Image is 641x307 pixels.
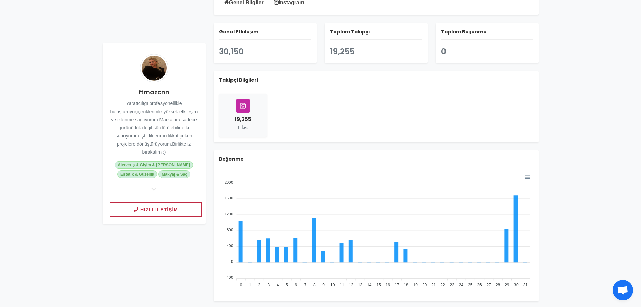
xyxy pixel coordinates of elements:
[367,283,372,287] tspan: 14
[358,283,362,287] tspan: 13
[219,28,311,40] h5: Genel Etkileşim
[276,283,279,287] tspan: 4
[514,283,519,287] tspan: 30
[240,283,242,287] tspan: 0
[227,244,233,248] tspan: 400
[477,283,482,287] tspan: 26
[413,283,418,287] tspan: 19
[304,283,306,287] tspan: 7
[404,283,408,287] tspan: 18
[440,283,445,287] tspan: 22
[441,46,446,57] span: 0
[158,170,190,178] span: Makyaj & Saç
[238,124,248,130] small: Likes
[108,88,200,97] h4: ftmazcnn
[225,212,233,216] tspan: 1200
[117,170,157,178] span: Estetik & Güzellik
[468,283,473,287] tspan: 25
[613,280,633,300] a: Açık sohbet
[322,283,325,287] tspan: 9
[231,259,233,264] tspan: 0
[349,283,353,287] tspan: 12
[219,76,533,88] h5: Takipçi Bilgileri
[286,283,288,287] tspan: 5
[313,283,315,287] tspan: 8
[422,283,427,287] tspan: 20
[330,28,422,40] h5: Toplam Takipçi
[450,283,454,287] tspan: 23
[258,283,260,287] tspan: 2
[486,283,491,287] tspan: 27
[523,283,528,287] tspan: 31
[376,283,381,287] tspan: 15
[459,283,463,287] tspan: 24
[330,46,355,57] span: 19,255
[340,283,344,287] tspan: 11
[225,196,233,200] tspan: 1600
[219,156,533,167] h5: Beğenme
[225,180,233,184] tspan: 2000
[431,283,436,287] tspan: 21
[140,54,168,82] img: Avatar
[219,46,244,57] span: 30,150
[235,115,251,123] span: 19,255
[110,101,198,155] small: Yaratıcılığı profesyonellikle buluşturuyor,içeriklerimle yüksek etkileşim ve izlenme sağlıyorum.M...
[115,161,193,169] span: Alışveriş & Giyim & [PERSON_NAME]
[441,28,533,40] h5: Toplam Beğenme
[295,283,297,287] tspan: 6
[110,202,202,217] button: Hızlı İletişim
[385,283,390,287] tspan: 16
[330,283,335,287] tspan: 10
[249,283,251,287] tspan: 1
[394,283,399,287] tspan: 17
[524,174,530,179] div: Menu
[225,275,233,279] tspan: -400
[495,283,500,287] tspan: 28
[505,283,509,287] tspan: 29
[267,283,270,287] tspan: 3
[227,228,233,232] tspan: 800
